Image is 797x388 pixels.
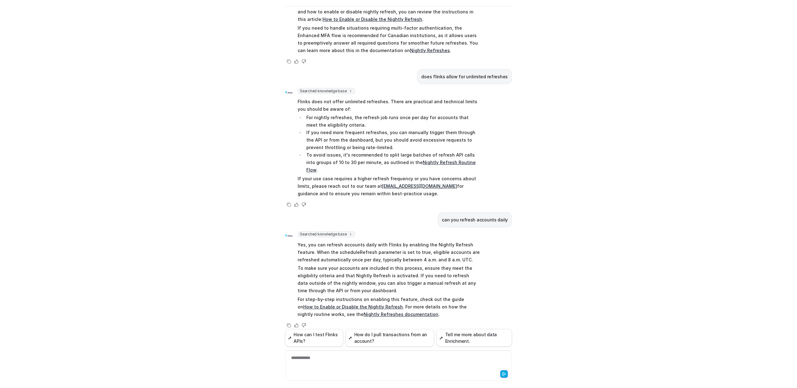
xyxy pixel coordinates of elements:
p: Yes, you can refresh accounts daily with Flinks by enabling the Nightly Refresh feature. When the... [298,241,480,264]
li: If you need more frequent refreshes, you can manually trigger them through the API or from the da... [304,129,480,151]
button: Tell me more about data Enrichment. [436,329,512,347]
span: Searched knowledge base [298,231,355,237]
p: can you refresh accounts daily [442,216,508,224]
img: Widget [285,89,293,96]
p: Flinks does not offer unlimited refreshes. There are practical and technical limits you should be... [298,98,480,113]
a: Nightly Refreshes [410,48,450,53]
li: To avoid issues, it's recommended to split large batches of refresh API calls into groups of 10 t... [304,151,480,174]
img: Widget [285,232,293,239]
li: For nightly refreshes, the refresh job runs once per day for accounts that meet the eligibility c... [304,114,480,129]
a: [EMAIL_ADDRESS][DOMAIN_NAME] [382,183,457,189]
button: How can I test Flinks APIs? [285,329,343,347]
a: How to Enable or Disable the Nightly Refresh [323,17,422,22]
a: Nightly Refreshes documentation [364,312,438,317]
p: For step-by-step instructions on enabling this feature, check out the guide on . For more details... [298,296,480,318]
span: Searched knowledge base [298,88,355,94]
a: How to Enable or Disable the Nightly Refresh [303,304,403,309]
p: If your use case requires a higher refresh frequency or you have concerns about limits, please re... [298,175,480,197]
p: does flinks allow for unlimited refreshes [421,73,508,80]
p: If you need to handle situations requiring multi-factor authentication, the Enhanced MFA flow is ... [298,24,480,54]
p: To make sure your accounts are included in this process, ensure they meet the eligibility criteri... [298,264,480,294]
button: How do I pull transactions from an account? [346,329,434,347]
